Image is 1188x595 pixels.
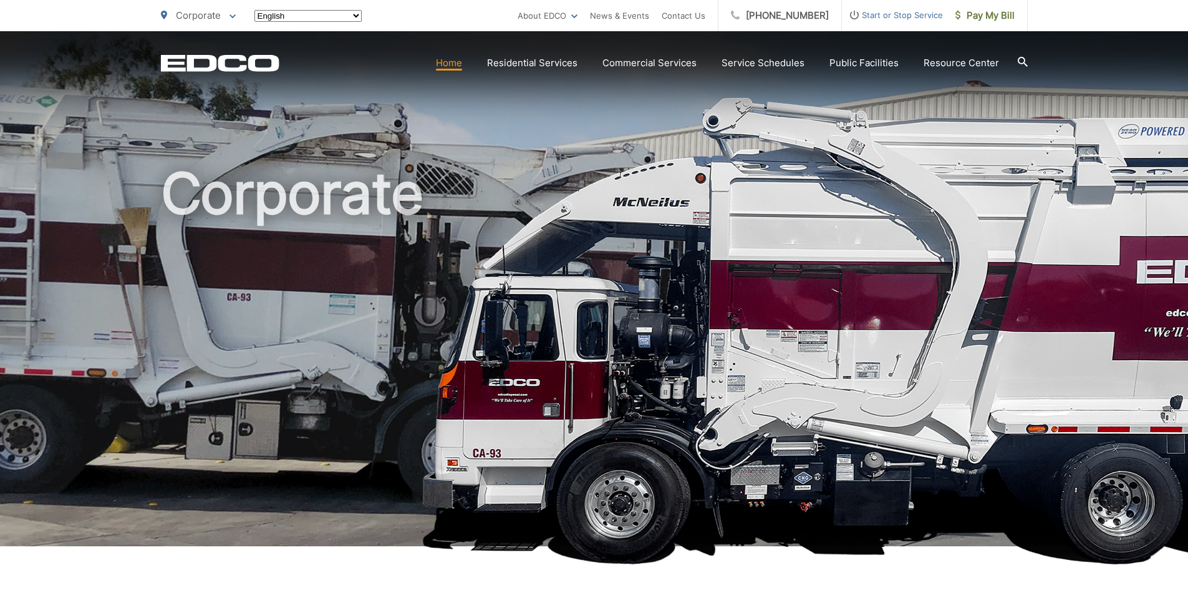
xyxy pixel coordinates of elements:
[924,56,999,71] a: Resource Center
[829,56,899,71] a: Public Facilities
[955,8,1015,23] span: Pay My Bill
[161,54,279,72] a: EDCD logo. Return to the homepage.
[436,56,462,71] a: Home
[487,56,577,71] a: Residential Services
[722,56,804,71] a: Service Schedules
[662,8,705,23] a: Contact Us
[161,162,1028,558] h1: Corporate
[176,9,221,21] span: Corporate
[602,56,697,71] a: Commercial Services
[254,10,362,22] select: Select a language
[590,8,649,23] a: News & Events
[518,8,577,23] a: About EDCO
